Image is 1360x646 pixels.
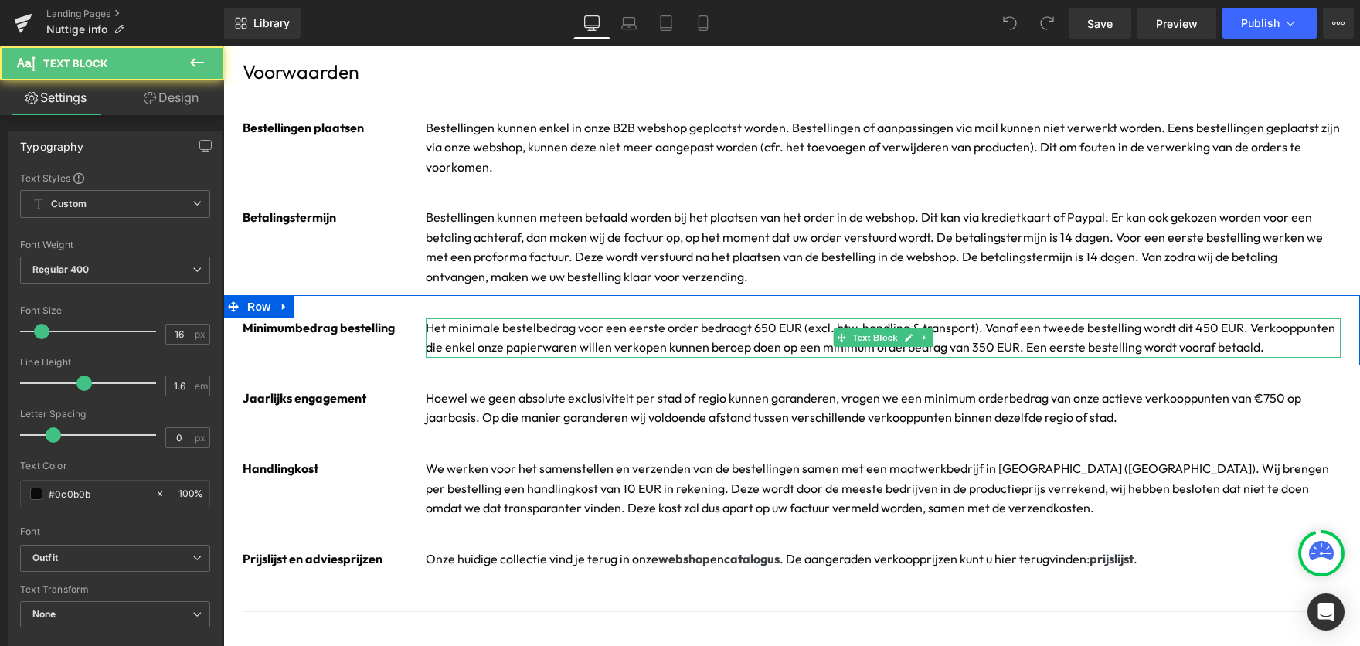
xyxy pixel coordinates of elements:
span: Voorwaarden [19,13,136,38]
a: prijslijst [866,505,910,520]
a: Tablet [648,8,685,39]
div: Open Intercom Messenger [1307,593,1345,631]
span: px [195,433,208,443]
b: Handlingkost [19,414,95,430]
button: Publish [1222,8,1317,39]
span: Text Block [43,57,107,70]
p: Bestellingen kunnen meteen betaald worden bij het plaatsen van het order in de webshop. Dit kan v... [202,161,1117,240]
b: Minimumbedrag bestelling [19,274,172,289]
span: px [195,329,208,339]
div: Font [20,526,210,537]
span: Preview [1156,15,1198,32]
b: Betalingstermijn [19,163,113,178]
button: Undo [994,8,1025,39]
button: Redo [1032,8,1062,39]
span: Text Block [626,282,677,301]
a: catalogus [501,505,556,520]
div: Letter Spacing [20,409,210,420]
a: Preview [1137,8,1216,39]
b: None [32,608,56,620]
b: Regular 400 [32,263,90,275]
span: Library [253,16,290,30]
div: Text Styles [20,172,210,184]
div: Font Size [20,305,210,316]
a: webshop [435,505,487,520]
span: em [195,381,208,391]
b: Prijslijst en adviesprijzen [19,505,159,520]
div: % [172,481,209,508]
span: Save [1087,15,1113,32]
p: Hoewel we geen absolute exclusiviteit per stad of regio kunnen garanderen, vragen we een minimum ... [202,342,1117,382]
span: Nuttige info [46,23,107,36]
div: Font Weight [20,240,210,250]
a: Laptop [610,8,648,39]
a: Expand / Collapse [693,282,709,301]
a: Landing Pages [46,8,224,20]
button: More [1323,8,1354,39]
span: Row [20,249,51,272]
i: Outfit [32,552,58,565]
p: Onze huidige collectie vind je terug in onze en . De aangeraden verkoopprijzen kunt u hier terugv... [202,503,1117,523]
input: Color [49,485,148,502]
a: Design [115,80,227,115]
div: Line Height [20,357,210,368]
b: Custom [51,198,87,211]
a: Desktop [573,8,610,39]
b: Jaarlijks engagement [19,344,143,359]
a: New Library [224,8,301,39]
div: Text Color [20,461,210,471]
div: Typography [20,131,83,153]
p: We werken voor het samenstellen en verzenden van de bestellingen samen met een maatwerkbedrijf in... [202,413,1117,472]
span: Publish [1241,17,1280,29]
a: Mobile [685,8,722,39]
div: Text Transform [20,584,210,595]
p: Bestellingen kunnen enkel in onze B2B webshop geplaatst worden. Bestellingen of aanpassingen via ... [202,72,1117,131]
a: Expand / Collapse [51,249,71,272]
b: Bestellingen plaatsen [19,73,141,89]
